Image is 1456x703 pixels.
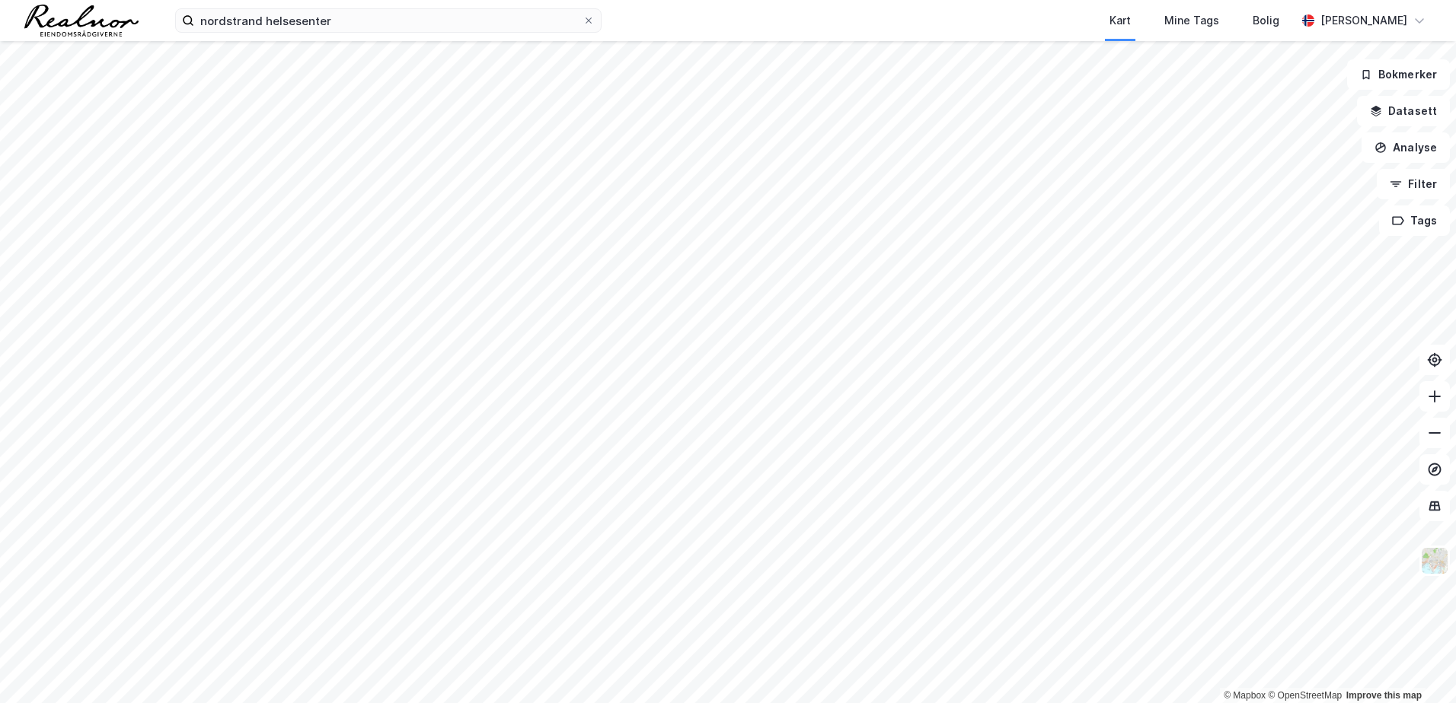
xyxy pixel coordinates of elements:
[1253,11,1279,30] div: Bolig
[24,5,139,37] img: realnor-logo.934646d98de889bb5806.png
[1320,11,1407,30] div: [PERSON_NAME]
[1110,11,1131,30] div: Kart
[1380,630,1456,703] iframe: Chat Widget
[1362,132,1450,163] button: Analyse
[1224,690,1266,701] a: Mapbox
[1379,205,1450,236] button: Tags
[1357,96,1450,126] button: Datasett
[1268,690,1342,701] a: OpenStreetMap
[1347,59,1450,90] button: Bokmerker
[1164,11,1219,30] div: Mine Tags
[1420,546,1449,575] img: Z
[1346,690,1422,701] a: Improve this map
[1380,630,1456,703] div: Kontrollprogram for chat
[1377,169,1450,199] button: Filter
[194,9,583,32] input: Søk på adresse, matrikkel, gårdeiere, leietakere eller personer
